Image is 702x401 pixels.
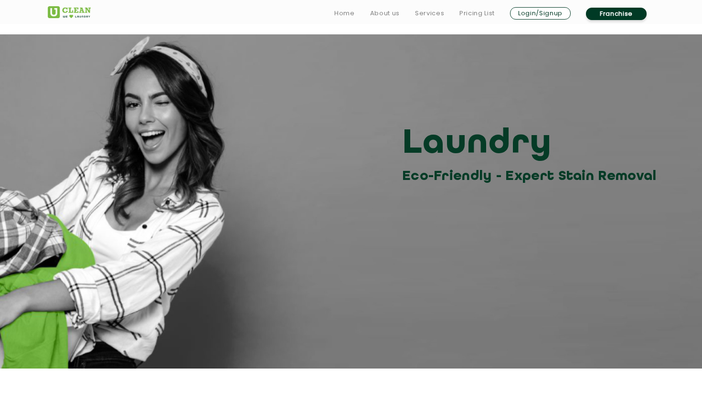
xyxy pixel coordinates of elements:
a: About us [370,8,400,19]
a: Home [334,8,355,19]
a: Services [415,8,444,19]
h3: Eco-Friendly - Expert Stain Removal [402,166,661,187]
a: Franchise [586,8,647,20]
h3: Laundry [402,123,661,166]
img: UClean Laundry and Dry Cleaning [48,6,91,18]
a: Pricing List [459,8,495,19]
a: Login/Signup [510,7,571,20]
